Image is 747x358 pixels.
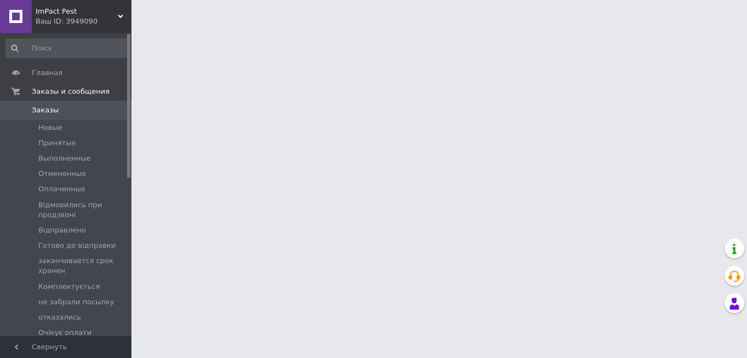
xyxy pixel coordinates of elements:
span: не забрали посылку [38,297,114,307]
span: Очікує оплати [38,328,91,338]
span: Отмененные [38,169,86,179]
div: Ваш ID: 3949090 [36,16,131,26]
span: ImPact Pest [36,7,118,16]
span: Оплаченные [38,184,85,194]
span: отказались [38,312,81,322]
input: Поиск [5,38,129,58]
span: Відмовились при продзвоні [38,200,128,220]
span: Новые [38,123,62,133]
span: заканчивается срок хранен [38,256,128,276]
span: Заказы [32,105,59,115]
span: Выполненные [38,154,91,163]
span: Комплектується [38,282,100,292]
span: Главная [32,68,62,78]
span: Принятые [38,138,76,148]
span: Відправлено [38,225,86,235]
span: Готово до відправки [38,241,116,251]
span: Заказы и сообщения [32,87,110,96]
